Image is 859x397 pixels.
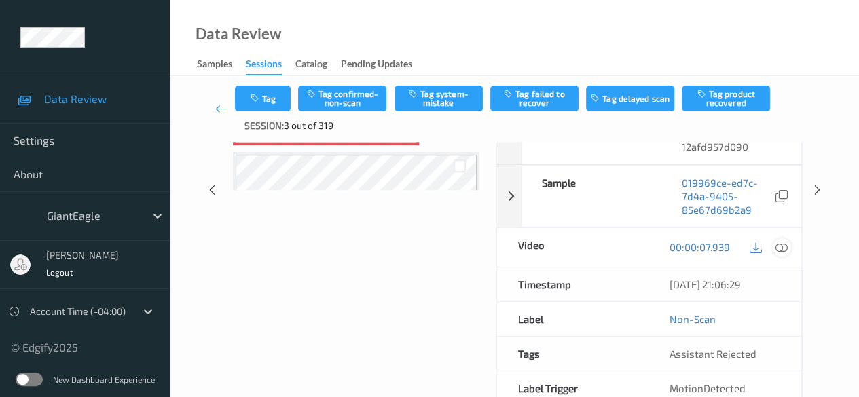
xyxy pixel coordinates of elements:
div: Sample019969ce-ed7c-7d4a-9405-85e67d69b2a9 [496,165,801,227]
span: Session: [244,119,284,132]
button: Tag system-mistake [395,86,483,111]
a: Catalog [295,55,341,74]
div: Pending Updates [341,57,412,74]
div: Sessions [246,57,282,75]
div: Tags [497,337,649,371]
span: 3 out of 319 [284,119,333,132]
div: Label [497,302,649,336]
div: Samples [197,57,232,74]
button: Tag product recovered [682,86,770,111]
a: Pending Updates [341,55,426,74]
div: Timestamp [497,267,649,301]
div: Data Review [196,27,281,41]
a: Sessions [246,55,295,75]
a: Samples [197,55,246,74]
span: Assistant Rejected [670,347,756,360]
button: Tag failed to recover [490,86,579,111]
button: Tag confirmed-non-scan [298,86,386,111]
a: 019969ce-ed7c-7d4a-9405-85e67d69b2a9 [682,176,773,216]
div: Catalog [295,57,327,74]
div: Video [497,228,649,267]
button: Tag [235,86,291,111]
div: [DATE] 21:06:29 [670,278,781,291]
div: Sample [522,166,661,227]
button: Tag delayed scan [586,86,674,111]
a: Non-Scan [670,312,716,326]
a: 00:00:07.939 [670,240,730,254]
